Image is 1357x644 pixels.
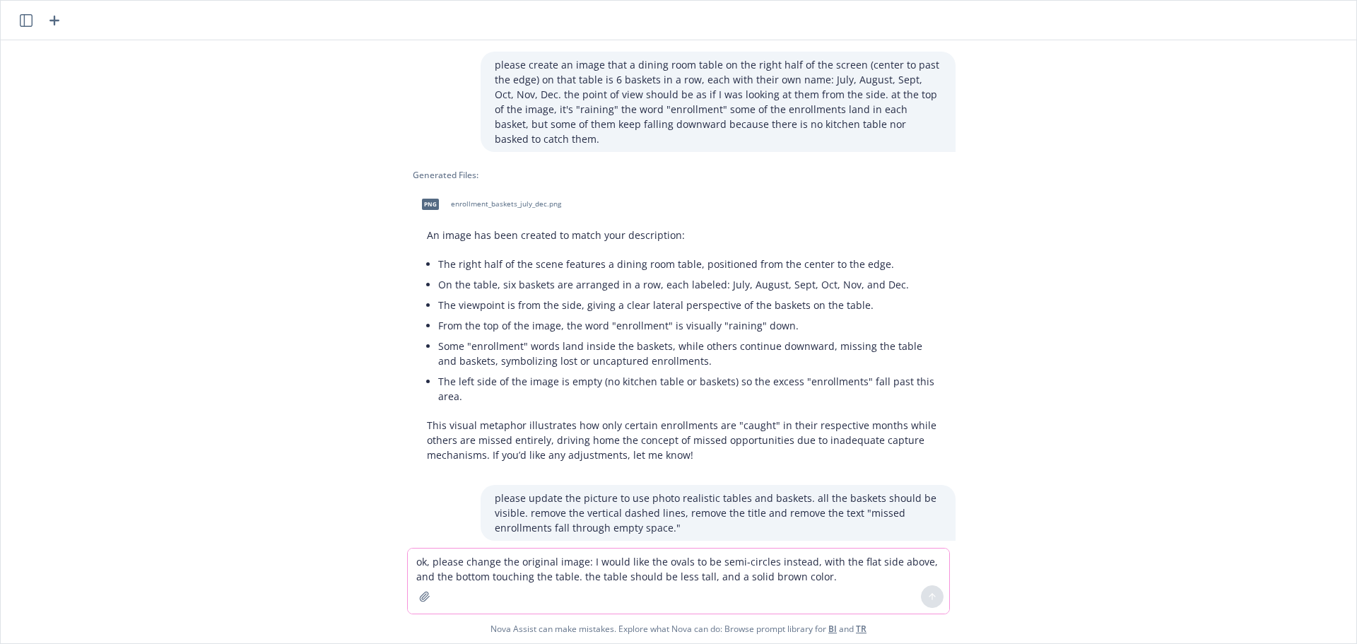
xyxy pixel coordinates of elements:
p: An image has been created to match your description: [427,228,941,242]
p: please create an image that a dining room table on the right half of the screen (center to past t... [495,57,941,146]
span: enrollment_baskets_july_dec.png [451,199,561,209]
span: png [422,199,439,209]
li: Some "enrollment" words land inside the baskets, while others continue downward, missing the tabl... [438,336,941,371]
div: pngenrollment_baskets_july_dec.png [413,187,564,222]
span: Nova Assist can make mistakes. Explore what Nova can do: Browse prompt library for and [490,614,867,643]
li: The viewpoint is from the side, giving a clear lateral perspective of the baskets on the table. [438,295,941,315]
li: On the table, six baskets are arranged in a row, each labeled: July, August, Sept, Oct, Nov, and ... [438,274,941,295]
p: This visual metaphor illustrates how only certain enrollments are "caught" in their respective mo... [427,418,941,462]
div: Generated Files: [413,169,956,181]
li: The left side of the image is empty (no kitchen table or baskets) so the excess "enrollments" fal... [438,371,941,406]
p: please update the picture to use photo realistic tables and baskets. all the baskets should be vi... [495,491,941,535]
a: BI [828,623,837,635]
li: From the top of the image, the word "enrollment" is visually "raining" down. [438,315,941,336]
a: TR [856,623,867,635]
li: The right half of the scene features a dining room table, positioned from the center to the edge. [438,254,941,274]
